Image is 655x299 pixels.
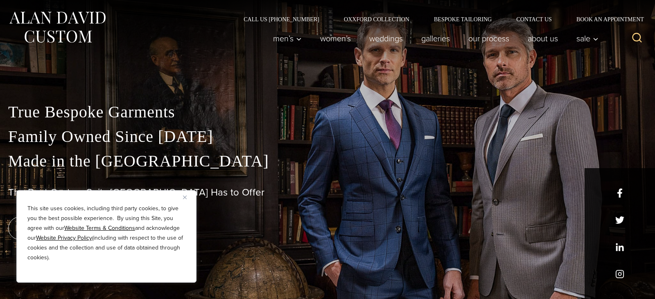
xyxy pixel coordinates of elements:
nav: Primary Navigation [264,30,603,47]
a: Our Process [459,30,519,47]
a: Book an Appointment [564,16,647,22]
a: Website Terms & Conditions [64,224,135,232]
a: Galleries [412,30,459,47]
a: Women’s [311,30,360,47]
a: About Us [519,30,567,47]
img: Alan David Custom [8,9,106,45]
span: Men’s [273,34,302,43]
a: Oxxford Collection [332,16,422,22]
a: Website Privacy Policy [36,234,92,242]
a: Call Us [PHONE_NUMBER] [231,16,332,22]
button: Close [183,192,193,202]
a: Contact Us [504,16,564,22]
a: Bespoke Tailoring [422,16,504,22]
a: weddings [360,30,412,47]
a: book an appointment [8,217,123,240]
button: View Search Form [627,29,647,48]
span: Sale [576,34,599,43]
p: True Bespoke Garments Family Owned Since [DATE] Made in the [GEOGRAPHIC_DATA] [8,100,647,173]
nav: Secondary Navigation [231,16,647,22]
img: Close [183,196,187,199]
p: This site uses cookies, including third party cookies, to give you the best possible experience. ... [27,204,185,263]
h1: The Best Custom Suits [GEOGRAPHIC_DATA] Has to Offer [8,187,647,198]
